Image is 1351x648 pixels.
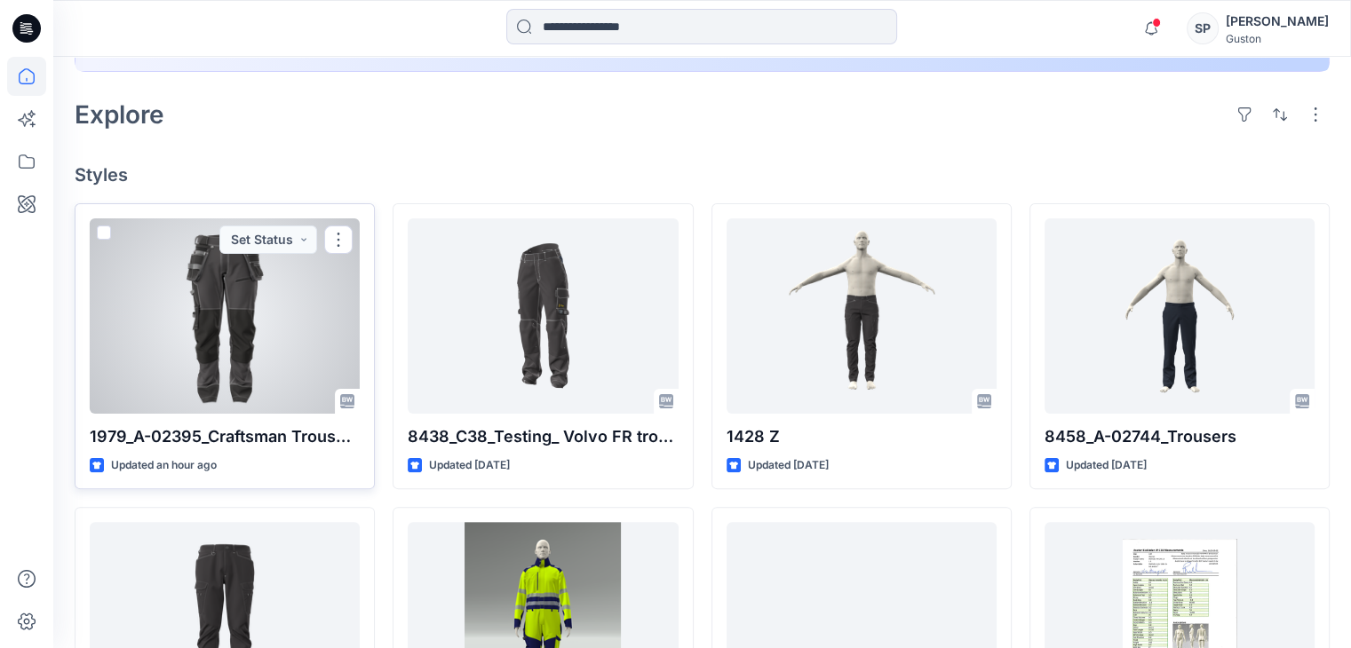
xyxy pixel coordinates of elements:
[408,424,678,449] p: 8438_C38_Testing_ Volvo FR trousers Women
[111,456,217,475] p: Updated an hour ago
[727,424,997,449] p: 1428 Z
[75,100,164,129] h2: Explore
[1226,32,1329,45] div: Guston
[429,456,510,475] p: Updated [DATE]
[1226,11,1329,32] div: [PERSON_NAME]
[1066,456,1147,475] p: Updated [DATE]
[408,218,678,414] a: 8438_C38_Testing_ Volvo FR trousers Women
[75,164,1330,186] h4: Styles
[90,218,360,414] a: 1979_A-02395_Craftsman Trousers Striker
[1045,424,1315,449] p: 8458_A-02744_Trousers
[748,456,829,475] p: Updated [DATE]
[1187,12,1219,44] div: SP
[90,424,360,449] p: 1979_A-02395_Craftsman Trousers Striker
[1045,218,1315,414] a: 8458_A-02744_Trousers
[727,218,997,414] a: 1428 Z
